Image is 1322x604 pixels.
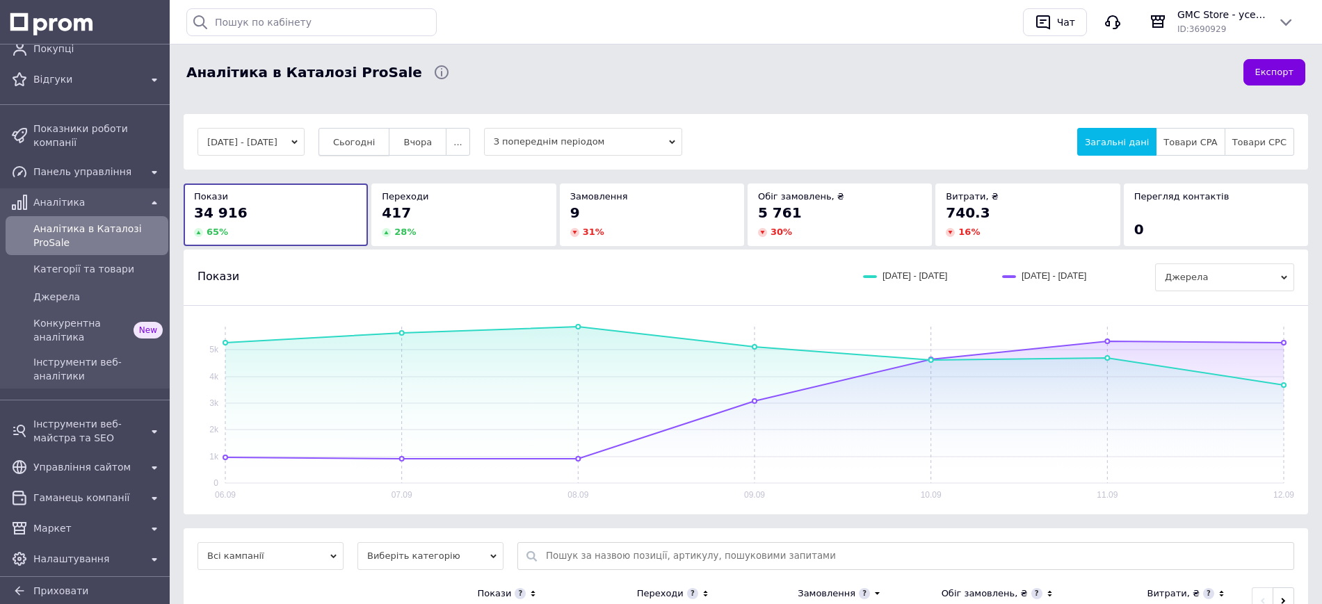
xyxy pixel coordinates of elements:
button: Товари CPC [1225,128,1294,156]
span: 31 % [583,227,604,237]
span: З попереднім періодом [484,128,682,156]
div: Покази [477,587,511,600]
span: 740.3 [946,204,990,221]
span: Налаштування [33,552,140,566]
text: 08.09 [567,490,588,500]
text: 1k [209,452,219,462]
span: Приховати [33,585,88,596]
span: 65 % [207,227,228,237]
text: 07.09 [392,490,412,500]
text: 5k [209,345,219,354]
span: Гаманець компанії [33,491,140,505]
span: Показники роботи компанії [33,122,163,149]
span: Інструменти веб-майстра та SEO [33,417,140,445]
span: 34 916 [194,204,248,221]
div: Замовлення [798,587,855,600]
span: Товари CPA [1163,137,1217,147]
button: Чат [1023,8,1087,36]
button: Сьогодні [319,128,390,156]
div: Обіг замовлень, ₴ [942,587,1028,600]
text: 4k [209,372,219,382]
text: 12.09 [1273,490,1294,500]
button: Експорт [1243,59,1306,86]
span: Інструменти веб-аналітики [33,355,163,383]
span: Аналітика в Каталозі ProSale [186,63,422,83]
text: 06.09 [215,490,236,500]
span: Панель управління [33,165,140,179]
span: ID: 3690929 [1177,24,1226,34]
span: 0 [1134,221,1144,238]
span: Джерела [1155,263,1294,291]
span: Категорії та товари [33,262,163,276]
button: Товари CPA [1156,128,1225,156]
span: Замовлення [570,191,628,202]
span: Загальні дані [1085,137,1149,147]
span: Вчора [403,137,432,147]
span: Джерела [33,290,163,304]
span: Переходи [382,191,428,202]
text: 09.09 [744,490,765,500]
span: Перегляд контактів [1134,191,1230,202]
span: Відгуки [33,72,140,86]
span: Конкурентна аналітика [33,316,128,344]
span: Виберіть категорію [357,542,503,570]
text: 2k [209,425,219,434]
button: Вчора [389,128,446,156]
span: Товари CPC [1232,137,1287,147]
span: Управління сайтом [33,460,140,474]
span: 417 [382,204,411,221]
button: ... [446,128,469,156]
button: Загальні дані [1077,128,1156,156]
span: Всі кампанії [198,542,344,570]
span: Сьогодні [333,137,376,147]
span: Обіг замовлень, ₴ [758,191,844,202]
div: Чат [1054,12,1078,33]
span: Покази [194,191,228,202]
span: GMC Store - усе для смартфона і трохи більше 😉 [1177,8,1266,22]
input: Пошук за назвою позиції, артикулу, пошуковими запитами [546,543,1287,569]
span: 9 [570,204,580,221]
span: 28 % [394,227,416,237]
button: [DATE] - [DATE] [198,128,305,156]
span: Покупці [33,42,163,56]
text: 3k [209,398,219,408]
text: 11.09 [1097,490,1118,500]
div: Переходи [637,587,684,600]
span: Аналітика в Каталозі ProSale [33,222,163,250]
input: Пошук по кабінету [186,8,437,36]
span: 5 761 [758,204,802,221]
span: New [134,322,163,338]
span: Маркет [33,521,140,535]
text: 0 [213,478,218,488]
span: Покази [198,269,239,284]
span: ... [453,137,462,147]
div: Витрати, ₴ [1147,587,1200,600]
span: Аналітика [33,195,140,209]
span: 16 % [958,227,980,237]
span: 30 % [771,227,792,237]
text: 10.09 [921,490,942,500]
span: Витрати, ₴ [946,191,999,202]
